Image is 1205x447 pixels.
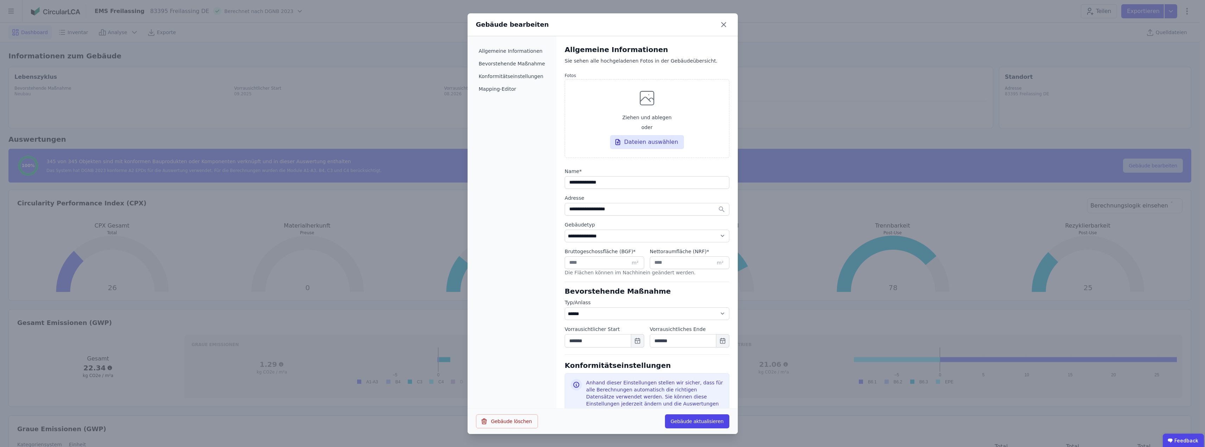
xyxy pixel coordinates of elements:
div: Dateien auswählen [610,135,684,149]
label: Vorrausichtlicher Start [565,326,644,333]
span: Ziehen und ablegen [622,114,672,121]
li: Mapping-Editor [476,83,548,95]
label: Fotos [565,73,729,78]
label: Vorrausichtliches Ende [650,326,729,333]
div: Anhand dieser Einstellungen stellen wir sicher, dass für alle Berechnungen automatisch die richti... [586,379,723,414]
label: Gebäudetyp [565,221,729,228]
span: m² [717,259,723,266]
span: oder [641,124,653,131]
label: audits.requiredField [565,248,644,255]
label: Typ/Anlass [565,299,729,306]
div: Allgemeine Informationen [565,45,729,55]
li: Konformitätseinstellungen [476,70,548,83]
label: audits.requiredField [565,168,729,175]
div: Bevorstehende Maßnahme [565,286,729,296]
label: Adresse [565,194,729,202]
div: Konformitätseinstellungen [565,355,729,370]
div: Gebäude bearbeiten [476,20,549,30]
div: Sie sehen alle hochgeladenen Fotos in der Gebäudeübersicht. [565,57,729,71]
li: Allgemeine Informationen [476,45,548,57]
div: Die Flächen können im Nachhinein geändert werden. [565,269,729,280]
span: m² [632,259,639,266]
li: Bevorstehende Maßnahme [476,57,548,70]
label: audits.requiredField [650,248,729,255]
